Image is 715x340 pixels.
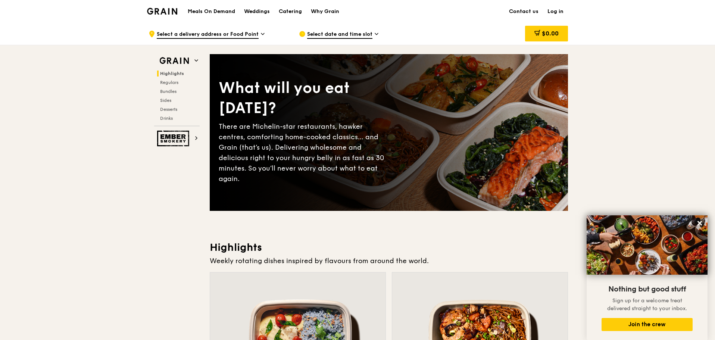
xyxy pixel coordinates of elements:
button: Join the crew [602,318,693,331]
img: Ember Smokery web logo [157,131,191,146]
div: Why Grain [311,0,339,23]
div: Weddings [244,0,270,23]
img: Grain web logo [157,54,191,68]
button: Close [694,217,706,229]
span: Select date and time slot [307,31,372,39]
a: Log in [543,0,568,23]
div: What will you eat [DATE]? [219,78,389,118]
span: Sign up for a welcome treat delivered straight to your inbox. [607,297,687,312]
span: Bundles [160,89,177,94]
div: Weekly rotating dishes inspired by flavours from around the world. [210,256,568,266]
h3: Highlights [210,241,568,254]
span: Regulars [160,80,178,85]
a: Contact us [505,0,543,23]
span: Highlights [160,71,184,76]
span: Select a delivery address or Food Point [157,31,259,39]
span: Drinks [160,116,173,121]
img: DSC07876-Edit02-Large.jpeg [587,215,708,275]
span: Nothing but good stuff [608,285,686,294]
span: Desserts [160,107,177,112]
a: Weddings [240,0,274,23]
a: Catering [274,0,306,23]
a: Why Grain [306,0,344,23]
div: Catering [279,0,302,23]
h1: Meals On Demand [188,8,235,15]
img: Grain [147,8,177,15]
div: There are Michelin-star restaurants, hawker centres, comforting home-cooked classics… and Grain (... [219,121,389,184]
span: Sides [160,98,171,103]
span: $0.00 [542,30,559,37]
